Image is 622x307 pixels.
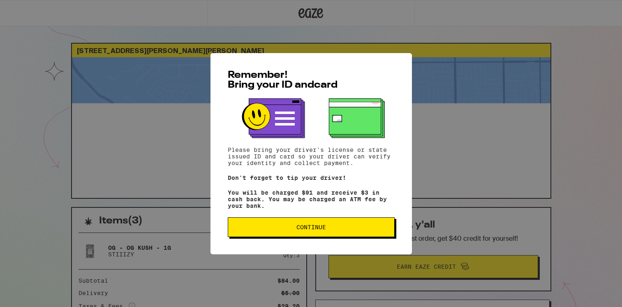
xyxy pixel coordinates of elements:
[228,147,395,166] p: Please bring your driver's license or state issued ID and card so your driver can verify your ide...
[228,217,395,237] button: Continue
[228,70,338,90] span: Remember! Bring your ID and card
[228,174,395,181] p: Don't forget to tip your driver!
[296,224,326,230] span: Continue
[228,189,395,209] p: You will be charged $91 and receive $3 in cash back. You may be charged an ATM fee by your bank.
